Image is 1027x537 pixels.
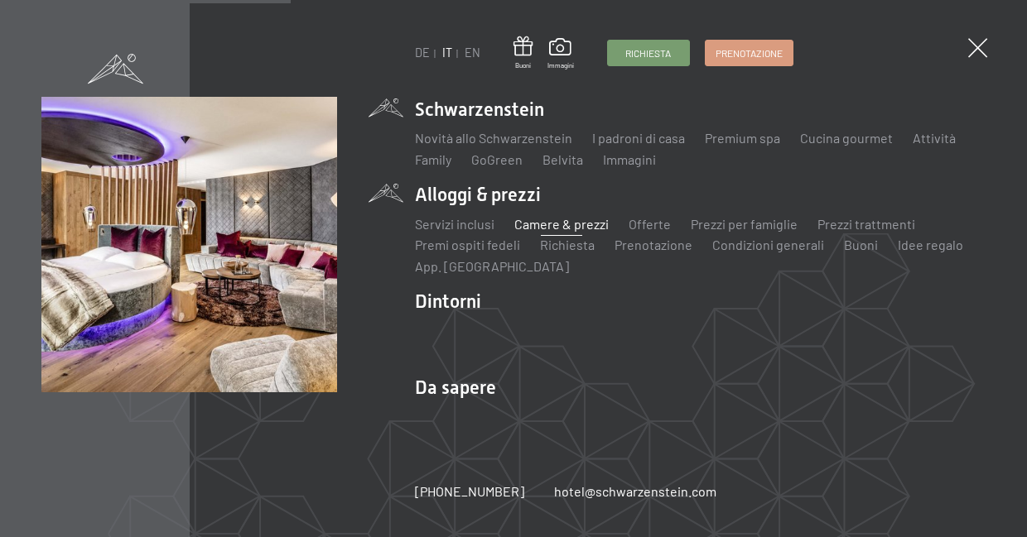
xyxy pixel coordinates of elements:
a: Family [415,151,451,167]
a: Offerte [629,216,671,232]
a: Cucina gourmet [800,130,893,146]
a: App. [GEOGRAPHIC_DATA] [415,258,569,274]
span: Buoni [513,61,533,70]
a: Prezzi trattmenti [817,216,915,232]
a: EN [465,46,480,60]
span: Richiesta [625,46,671,60]
a: I padroni di casa [592,130,685,146]
a: Servizi inclusi [415,216,494,232]
a: Richiesta [540,237,595,252]
span: Prenotazione [716,46,783,60]
a: Novità allo Schwarzenstein [415,130,572,146]
a: Immagini [547,38,574,70]
a: Prenotazione [615,237,692,252]
a: Buoni [513,36,533,70]
a: Prezzi per famiglie [691,216,798,232]
a: [PHONE_NUMBER] [415,482,524,501]
a: Attività [913,130,956,146]
a: hotel@schwarzenstein.com [554,482,716,501]
a: DE [415,46,430,60]
a: Idee regalo [898,237,963,252]
a: Camere & prezzi [514,216,609,232]
a: Condizioni generali [712,237,824,252]
a: Buoni [844,237,878,252]
a: Premi ospiti fedeli [415,237,520,252]
a: GoGreen [471,151,523,167]
a: Immagini [603,151,656,167]
a: Premium spa [705,130,780,146]
span: Immagini [547,61,574,70]
span: [PHONE_NUMBER] [415,483,524,499]
a: IT [442,46,452,60]
a: Prenotazione [706,41,793,65]
a: Richiesta [608,41,689,65]
a: Belvita [542,151,583,167]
